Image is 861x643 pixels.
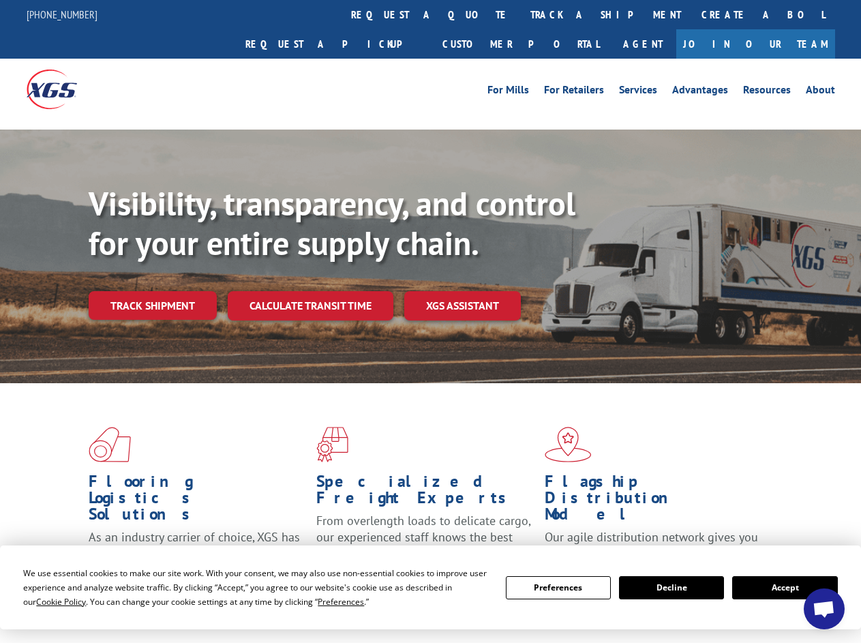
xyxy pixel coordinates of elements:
div: Open chat [804,588,845,629]
h1: Flooring Logistics Solutions [89,473,306,529]
a: Calculate transit time [228,291,393,320]
a: Track shipment [89,291,217,320]
a: Customer Portal [432,29,609,59]
h1: Specialized Freight Experts [316,473,534,513]
a: Advantages [672,85,728,100]
h1: Flagship Distribution Model [545,473,762,529]
a: Join Our Team [676,29,835,59]
div: We use essential cookies to make our site work. With your consent, we may also use non-essential ... [23,566,489,609]
button: Accept [732,576,837,599]
button: Decline [619,576,724,599]
img: xgs-icon-total-supply-chain-intelligence-red [89,427,131,462]
b: Visibility, transparency, and control for your entire supply chain. [89,182,575,264]
span: Our agile distribution network gives you nationwide inventory management on demand. [545,529,758,578]
a: For Retailers [544,85,604,100]
button: Preferences [506,576,611,599]
span: Cookie Policy [36,596,86,608]
p: From overlength loads to delicate cargo, our experienced staff knows the best way to move your fr... [316,513,534,573]
a: Services [619,85,657,100]
img: xgs-icon-focused-on-flooring-red [316,427,348,462]
a: For Mills [487,85,529,100]
span: Preferences [318,596,364,608]
span: As an industry carrier of choice, XGS has brought innovation and dedication to flooring logistics... [89,529,300,578]
a: Agent [609,29,676,59]
img: xgs-icon-flagship-distribution-model-red [545,427,592,462]
a: XGS ASSISTANT [404,291,521,320]
a: About [806,85,835,100]
a: Resources [743,85,791,100]
a: Request a pickup [235,29,432,59]
a: [PHONE_NUMBER] [27,8,97,21]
